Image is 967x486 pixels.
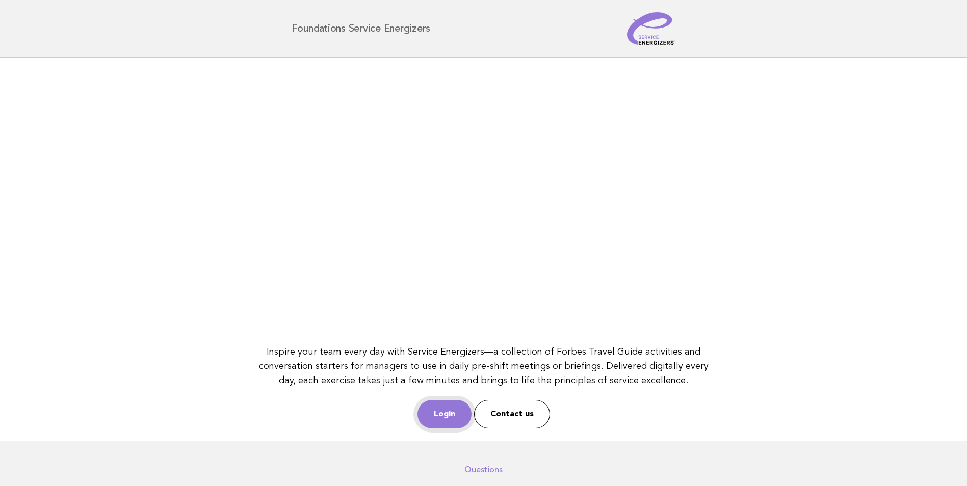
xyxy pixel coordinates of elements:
h1: Foundations Service Energizers [292,23,431,34]
a: Questions [464,465,503,475]
p: Inspire your team every day with Service Energizers—a collection of Forbes Travel Guide activitie... [254,345,713,388]
a: Login [417,400,472,428]
iframe: YouTube video player [254,70,713,328]
a: Contact us [474,400,550,428]
img: Service Energizers [627,12,676,45]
